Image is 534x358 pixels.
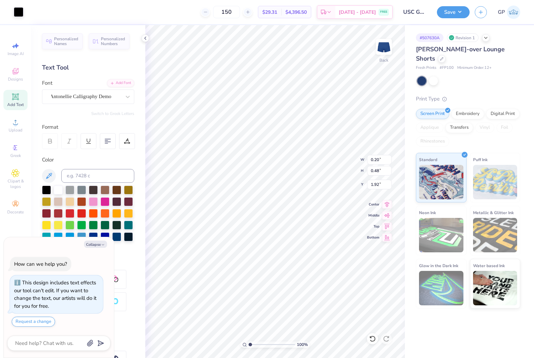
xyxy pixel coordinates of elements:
[367,202,379,207] span: Center
[457,65,492,71] span: Minimum Order: 12 +
[419,156,437,163] span: Standard
[451,109,484,119] div: Embroidery
[42,63,134,72] div: Text Tool
[297,341,308,348] span: 100 %
[398,5,432,19] input: Untitled Design
[8,76,23,82] span: Designs
[507,6,520,19] img: Grace Peterson
[416,136,449,147] div: Rhinestones
[419,209,436,216] span: Neon Ink
[42,156,134,164] div: Color
[84,241,107,248] button: Collapse
[473,271,517,305] img: Water based Ink
[486,109,520,119] div: Digital Print
[419,271,463,305] img: Glow in the Dark Ink
[416,65,436,71] span: Fresh Prints
[12,317,55,327] button: Request a change
[440,65,454,71] span: # FP100
[107,79,134,87] div: Add Font
[498,8,505,16] span: GP
[498,6,520,19] a: GP
[380,10,387,14] span: FREE
[437,6,470,18] button: Save
[367,213,379,218] span: Middle
[416,95,520,103] div: Print Type
[339,9,376,16] span: [DATE] - [DATE]
[367,235,379,240] span: Bottom
[213,6,240,18] input: – –
[446,123,473,133] div: Transfers
[42,79,52,87] label: Font
[91,111,134,116] button: Switch to Greek Letters
[419,165,463,199] img: Standard
[416,123,443,133] div: Applique
[3,178,28,189] span: Clipart & logos
[42,123,135,131] div: Format
[285,9,307,16] span: $4,396.50
[8,51,24,56] span: Image AI
[7,102,24,107] span: Add Text
[101,36,125,46] span: Personalized Numbers
[416,109,449,119] div: Screen Print
[416,33,443,42] div: # 507630A
[14,279,96,309] div: This design includes text effects our tool can't edit. If you want to change the text, our artist...
[473,156,488,163] span: Puff Ink
[496,123,513,133] div: Foil
[379,57,388,63] div: Back
[9,127,22,133] span: Upload
[61,169,134,183] input: e.g. 7428 c
[416,45,505,63] span: [PERSON_NAME]-over Lounge Shorts
[7,209,24,215] span: Decorate
[419,218,463,252] img: Neon Ink
[447,33,479,42] div: Revision 1
[473,165,517,199] img: Puff Ink
[262,9,277,16] span: $29.31
[367,224,379,229] span: Top
[473,218,517,252] img: Metallic & Glitter Ink
[14,261,67,267] div: How can we help you?
[475,123,494,133] div: Vinyl
[54,36,78,46] span: Personalized Names
[419,262,458,269] span: Glow in the Dark Ink
[10,153,21,158] span: Greek
[377,40,391,54] img: Back
[473,262,505,269] span: Water based Ink
[473,209,514,216] span: Metallic & Glitter Ink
